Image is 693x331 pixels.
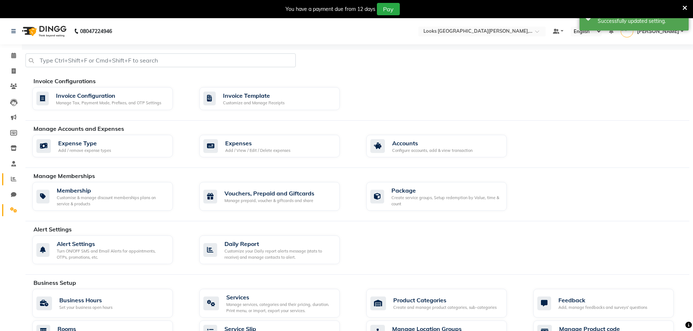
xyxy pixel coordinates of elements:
a: MembershipCustomise & manage discount memberships plans on service & products [32,182,188,211]
div: Expense Type [58,139,111,148]
div: Add, manage feedbacks and surveys' questions [558,304,647,311]
div: You have a payment due from 12 days [286,5,375,13]
div: Create and manage product categories, sub-categories [393,304,497,311]
a: Invoice ConfigurationManage Tax, Payment Mode, Prefixes, and OTP Settings [32,87,188,110]
div: Customize and Manage Receipts [223,100,284,106]
a: PackageCreate service groups, Setup redemption by Value, time & count [366,182,522,211]
b: 08047224946 [80,21,112,41]
div: Invoice Template [223,91,284,100]
img: logo [19,21,68,41]
div: Manage prepaid, voucher & giftcards and share [224,198,314,204]
a: AccountsConfigure accounts, add & view transaction [366,135,522,158]
div: Invoice Configuration [56,91,161,100]
div: Set your business open hours [59,304,112,311]
div: Accounts [392,139,473,148]
div: Add / View / Edit / Delete expenses [225,148,290,154]
div: Vouchers, Prepaid and Giftcards [224,189,314,198]
button: Pay [377,3,400,15]
div: Feedback [558,296,647,304]
div: Package [391,186,501,195]
a: ExpensesAdd / View / Edit / Delete expenses [199,135,355,158]
div: Customise & manage discount memberships plans on service & products [57,195,167,207]
img: Ashish Chaurasia [621,25,633,37]
a: Alert SettingsTurn ON/OFF SMS and Email Alerts for appointments, OTPs, promotions, etc. [32,235,188,264]
a: Business HoursSet your business open hours [32,289,188,318]
div: Manage Tax, Payment Mode, Prefixes, and OTP Settings [56,100,161,106]
div: Create service groups, Setup redemption by Value, time & count [391,195,501,207]
div: Alert Settings [57,239,167,248]
div: Expenses [225,139,290,148]
div: Product Categories [393,296,497,304]
div: Turn ON/OFF SMS and Email Alerts for appointments, OTPs, promotions, etc. [57,248,167,260]
div: Successfully updated setting. [598,17,683,25]
div: Membership [57,186,167,195]
input: Type Ctrl+Shift+F or Cmd+Shift+F to search [25,53,296,67]
a: Expense TypeAdd / remove expense types [32,135,188,158]
a: Daily ReportCustomize your Daily report alerts message (stats to receive) and manage contacts to ... [199,235,355,264]
a: Product CategoriesCreate and manage product categories, sub-categories [366,289,522,318]
div: Customize your Daily report alerts message (stats to receive) and manage contacts to alert. [224,248,334,260]
a: Invoice TemplateCustomize and Manage Receipts [199,87,355,110]
a: Vouchers, Prepaid and GiftcardsManage prepaid, voucher & giftcards and share [199,182,355,211]
div: Services [226,293,334,302]
a: FeedbackAdd, manage feedbacks and surveys' questions [533,289,689,318]
span: [PERSON_NAME] [637,28,679,35]
a: ServicesManage services, categories and their pricing, duration. Print menu, or import, export yo... [199,289,355,318]
div: Add / remove expense types [58,148,111,154]
div: Business Hours [59,296,112,304]
div: Daily Report [224,239,334,248]
div: Configure accounts, add & view transaction [392,148,473,154]
div: Manage services, categories and their pricing, duration. Print menu, or import, export your servi... [226,302,334,314]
